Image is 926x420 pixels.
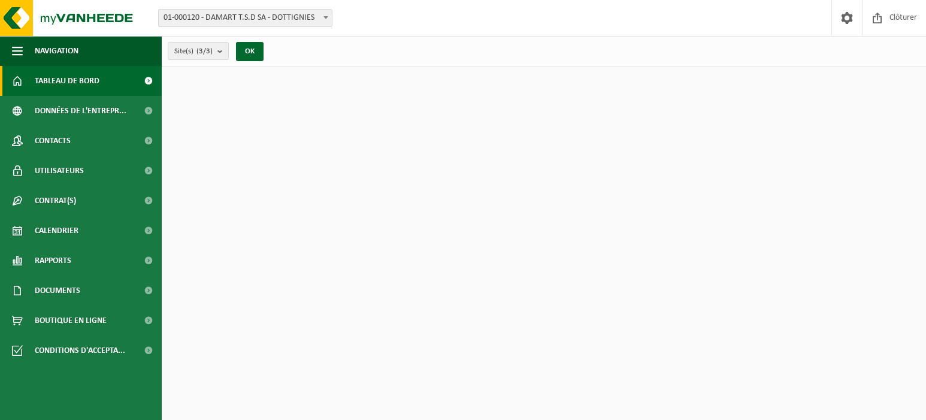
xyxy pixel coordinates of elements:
span: Contacts [35,126,71,156]
span: Navigation [35,36,78,66]
span: Conditions d'accepta... [35,336,125,365]
span: Site(s) [174,43,213,61]
span: Calendrier [35,216,78,246]
span: Contrat(s) [35,186,76,216]
span: 01-000120 - DAMART T.S.D SA - DOTTIGNIES [158,9,332,27]
span: Rapports [35,246,71,276]
count: (3/3) [196,47,213,55]
button: OK [236,42,264,61]
span: Données de l'entrepr... [35,96,126,126]
span: 01-000120 - DAMART T.S.D SA - DOTTIGNIES [159,10,332,26]
span: Documents [35,276,80,306]
button: Site(s)(3/3) [168,42,229,60]
span: Boutique en ligne [35,306,107,336]
span: Tableau de bord [35,66,99,96]
span: Utilisateurs [35,156,84,186]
